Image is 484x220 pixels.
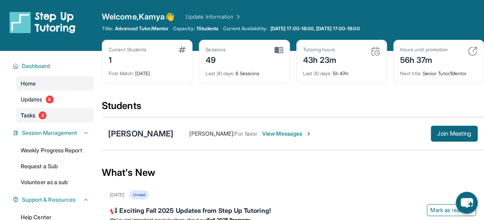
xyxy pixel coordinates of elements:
[303,66,380,77] div: 5h 47m
[16,76,94,91] a: Home
[173,25,195,32] span: Capacity:
[110,206,476,217] div: 📢 Exciting Fall 2025 Updates from Step Up Tutoring!
[206,70,234,76] span: Last 30 days :
[21,80,36,88] span: Home
[22,129,77,137] span: Session Management
[206,66,283,77] div: 8 Sessions
[223,25,267,32] span: Current Availability:
[129,190,148,199] div: Unread
[400,70,422,76] span: Next title :
[102,155,484,190] div: What's New
[19,62,89,70] button: Dashboard
[189,130,234,137] span: [PERSON_NAME] :
[22,196,76,204] span: Support & Resources
[39,111,47,119] span: 3
[274,47,283,54] img: card
[270,25,360,32] span: [DATE] 17:00-18:00, [DATE] 17:00-18:00
[305,130,312,137] img: Chevron-Right
[468,47,477,56] img: card
[262,130,312,138] span: View Messages
[109,53,146,66] div: 1
[400,66,477,77] div: Senior Tutor/Mentor
[16,92,94,107] a: Updates8
[400,53,448,66] div: 56h 37m
[186,13,241,21] a: Update Information
[110,192,124,198] div: [DATE]
[233,13,241,21] img: Chevron Right
[179,47,186,53] img: card
[19,196,89,204] button: Support & Resources
[10,11,76,33] img: logo
[109,66,186,77] div: [DATE]
[400,47,448,53] div: Hours until promotion
[437,131,471,136] span: Join Meeting
[102,11,175,22] span: Welcome, Kamya 👋
[269,25,362,32] a: [DATE] 17:00-18:00, [DATE] 17:00-18:00
[46,95,54,103] span: 8
[234,130,257,137] span: Por favor
[16,108,94,123] a: Tasks3
[303,47,337,53] div: Tutoring hours
[196,25,219,32] span: 1 Students
[456,192,478,214] button: chat-button
[16,143,94,158] a: Weekly Progress Report
[19,129,89,137] button: Session Management
[303,70,332,76] span: Last 30 days :
[22,62,50,70] span: Dashboard
[21,95,43,103] span: Updates
[115,25,168,32] span: Advanced Tutor/Mentor
[21,111,35,119] span: Tasks
[431,126,478,142] button: Join Meeting
[108,128,173,139] div: [PERSON_NAME]
[206,53,225,66] div: 49
[16,175,94,189] a: Volunteer as a sub
[109,47,146,53] div: Current Students
[206,47,225,53] div: Sessions
[16,159,94,173] a: Request a Sub
[430,206,463,214] span: Mark as read
[102,99,484,117] div: Students
[371,47,380,56] img: card
[102,25,113,32] span: Title:
[109,70,134,76] span: First Match :
[427,204,476,216] button: Mark as read
[303,53,337,66] div: 43h 23m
